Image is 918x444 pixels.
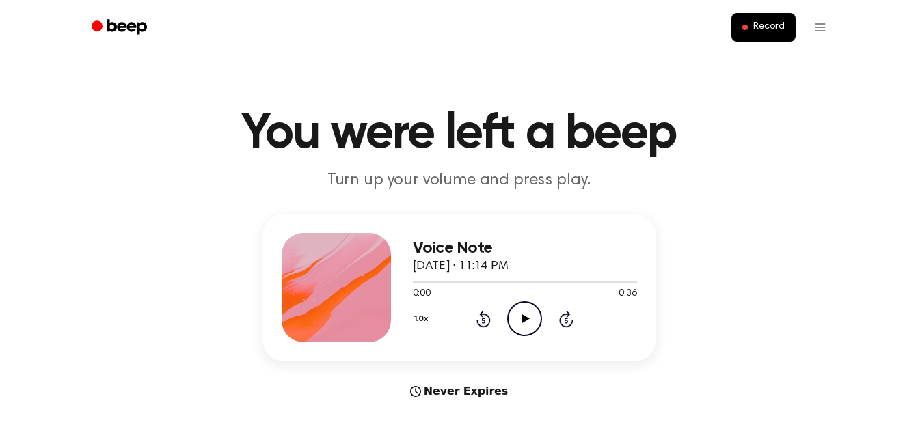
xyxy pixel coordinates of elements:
[619,287,636,301] span: 0:36
[753,21,784,33] span: Record
[413,307,433,331] button: 1.0x
[413,239,637,258] h3: Voice Note
[413,260,509,273] span: [DATE] · 11:14 PM
[413,287,431,301] span: 0:00
[82,14,159,41] a: Beep
[262,383,656,400] div: Never Expires
[197,169,722,192] p: Turn up your volume and press play.
[804,11,837,44] button: Open menu
[731,13,795,42] button: Record
[109,109,809,158] h1: You were left a beep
